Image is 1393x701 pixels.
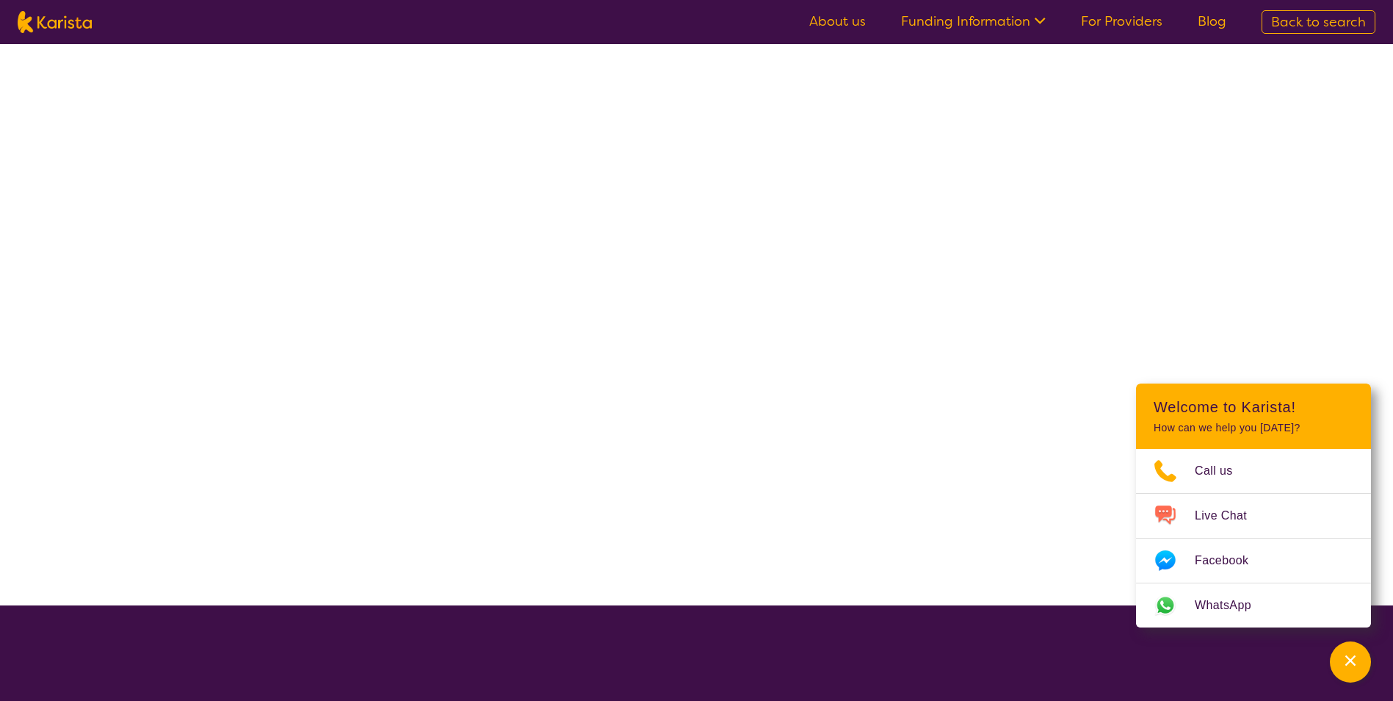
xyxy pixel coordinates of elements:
[1195,505,1264,527] span: Live Chat
[1136,384,1371,628] div: Channel Menu
[1136,449,1371,628] ul: Choose channel
[1195,594,1269,616] span: WhatsApp
[1195,460,1251,482] span: Call us
[1271,13,1366,31] span: Back to search
[18,11,92,33] img: Karista logo
[1154,398,1353,416] h2: Welcome to Karista!
[809,12,866,30] a: About us
[1262,10,1375,34] a: Back to search
[901,12,1046,30] a: Funding Information
[1195,550,1266,572] span: Facebook
[1154,422,1353,434] p: How can we help you [DATE]?
[1136,583,1371,628] a: Web link opens in a new tab.
[1198,12,1226,30] a: Blog
[1081,12,1162,30] a: For Providers
[1330,641,1371,683] button: Channel Menu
